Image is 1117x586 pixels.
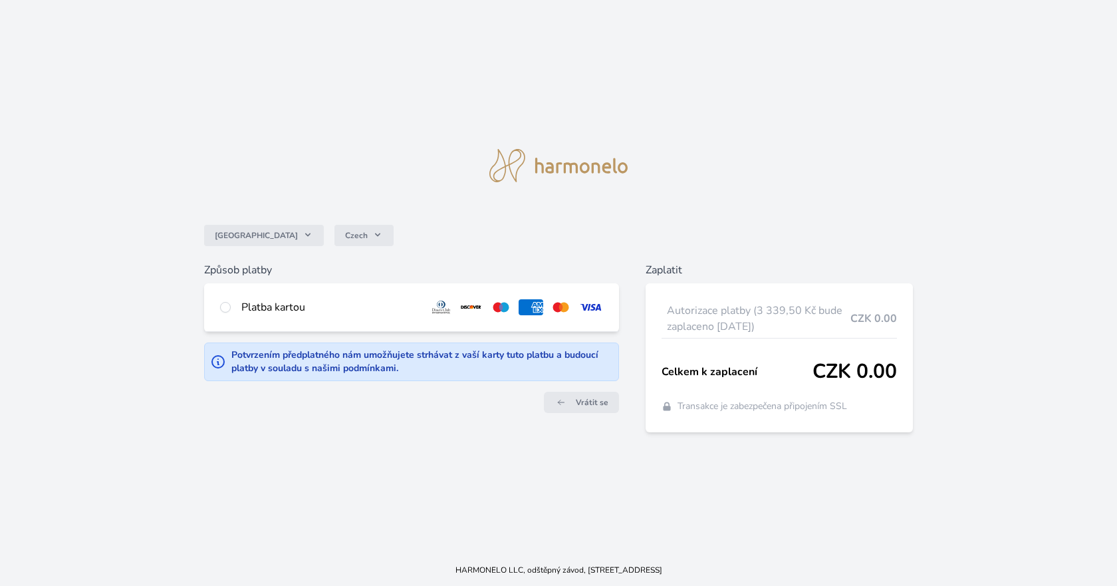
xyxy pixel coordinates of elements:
[215,230,298,241] span: [GEOGRAPHIC_DATA]
[241,299,418,315] div: Platba kartou
[578,299,603,315] img: visa.svg
[576,397,608,408] span: Vrátit se
[544,392,619,413] a: Vrátit se
[204,262,619,278] h6: Způsob platby
[646,262,914,278] h6: Zaplatit
[519,299,543,315] img: amex.svg
[489,299,513,315] img: maestro.svg
[429,299,453,315] img: diners.svg
[204,225,324,246] button: [GEOGRAPHIC_DATA]
[549,299,573,315] img: mc.svg
[334,225,394,246] button: Czech
[662,364,813,380] span: Celkem k zaplacení
[345,230,368,241] span: Czech
[459,299,483,315] img: discover.svg
[667,303,851,335] span: Autorizace platby (3 339,50 Kč bude zaplaceno [DATE])
[489,149,628,182] img: logo.svg
[812,360,897,384] span: CZK 0.00
[231,349,613,375] div: Potvrzením předplatného nám umožňujete strhávat z vaší karty tuto platbu a budoucí platby v soula...
[678,400,847,413] span: Transakce je zabezpečena připojením SSL
[850,311,897,327] span: CZK 0.00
